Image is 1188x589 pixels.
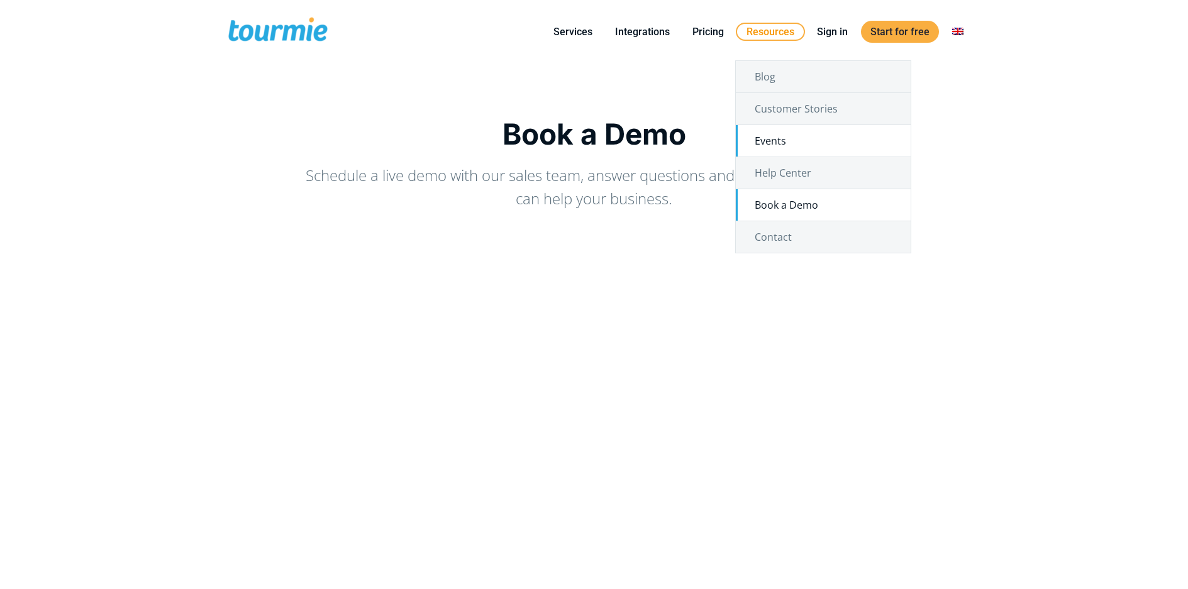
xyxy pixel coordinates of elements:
[296,163,893,210] p: Schedule a live demo with our sales team, answer questions and find out how Tourmie can help your...
[736,157,911,189] a: Help Center
[683,24,733,40] a: Pricing
[808,24,857,40] a: Sign in
[736,125,911,157] a: Events
[736,61,911,92] a: Blog
[226,117,962,151] h1: Book a Demo
[606,24,679,40] a: Integrations
[736,23,805,41] a: Resources
[736,189,911,221] a: Book a Demo
[544,24,602,40] a: Services
[736,221,911,253] a: Contact
[736,93,911,124] a: Customer Stories
[861,21,939,43] a: Start for free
